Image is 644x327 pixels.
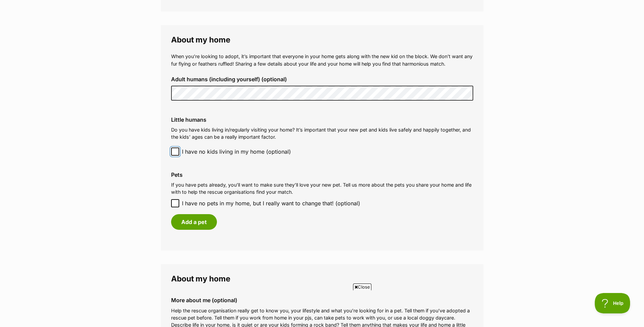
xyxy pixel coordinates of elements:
[171,172,473,178] label: Pets
[182,148,291,156] span: I have no kids living in my home (optional)
[171,76,473,82] label: Adult humans (including yourself) (optional)
[171,35,473,44] legend: About my home
[171,214,217,230] button: Add a pet
[171,181,473,196] p: If you have pets already, you’ll want to make sure they’ll love your new pet. Tell us more about ...
[161,25,483,251] fieldset: About my home
[595,293,630,313] iframe: Help Scout Beacon - Open
[171,126,473,141] p: Do you have kids living in/regularly visiting your home? It’s important that your new pet and kid...
[171,117,473,123] label: Little humans
[199,293,446,324] iframe: Advertisement
[182,199,360,207] span: I have no pets in my home, but I really want to change that! (optional)
[353,283,371,290] span: Close
[171,274,473,283] legend: About my home
[171,53,473,67] p: When you’re looking to adopt, it’s important that everyone in your home gets along with the new k...
[171,297,473,303] label: More about me (optional)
